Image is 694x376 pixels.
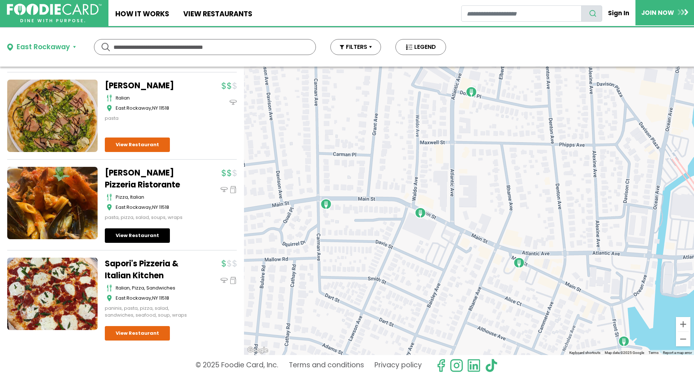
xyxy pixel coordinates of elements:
[116,284,195,292] div: italian, pizza, sandwiches
[230,186,237,193] img: pickup_icon.svg
[618,335,630,347] div: Lazy Lobster - East Rockaway
[116,105,151,111] span: East Rockaway
[602,5,635,21] a: Sign In
[415,207,426,219] div: Bagel Gourmet
[107,194,112,201] img: cutlery_icon.svg
[159,295,169,301] span: 11518
[569,350,600,355] button: Keyboard shortcuts
[648,351,659,355] a: Terms
[484,359,498,372] img: tiktok.svg
[320,198,332,210] div: Sapori's Pizzeria & Italian Kitchen
[107,204,112,211] img: map_icon.svg
[107,295,112,302] img: map_icon.svg
[105,167,195,191] a: [PERSON_NAME] Pizzeria Ristorante
[605,351,644,355] span: Map data ©2025 Google
[105,138,170,152] a: View Restaurant
[105,115,195,122] div: pasta
[116,295,195,302] div: ,
[466,86,477,98] div: Interiano's Pizzeria Ristorante
[513,257,525,269] div: Villa Maria
[105,326,170,341] a: View Restaurant
[116,194,195,201] div: Pizza, Italian
[105,228,170,243] a: View Restaurant
[374,359,422,372] a: Privacy policy
[289,359,364,372] a: Terms and conditions
[330,39,381,55] button: FILTERS
[7,42,76,52] button: East Rockaway
[246,346,270,355] a: Open this area in Google Maps (opens a new window)
[663,351,692,355] a: Report a map error
[220,186,228,193] img: dinein_icon.svg
[17,42,70,52] div: East Rockaway
[116,105,195,112] div: ,
[467,359,481,372] img: linkedin.svg
[107,94,112,102] img: cutlery_icon.svg
[116,295,151,301] span: East Rockaway
[246,346,270,355] img: Google
[434,359,448,372] svg: check us out on facebook
[220,277,228,284] img: dinein_icon.svg
[461,5,582,22] input: restaurant search
[7,4,102,23] img: FoodieCard; Eat, Drink, Save, Donate
[230,99,237,106] img: dinein_icon.svg
[105,80,195,92] a: [PERSON_NAME]
[105,305,195,319] div: paninis, pasta, pizza, salad, sandwiches, seafood, soup, wraps
[116,94,195,102] div: italian
[159,204,169,211] span: 11518
[116,204,195,211] div: ,
[676,317,690,331] button: Zoom in
[152,204,158,211] span: NY
[107,105,112,112] img: map_icon.svg
[196,359,278,372] p: © 2025 Foodie Card, Inc.
[105,214,195,221] div: pasta, pizza, salad, soups, wraps
[581,5,602,22] button: search
[152,105,158,111] span: NY
[395,39,446,55] button: LEGEND
[107,284,112,292] img: cutlery_icon.svg
[159,105,169,111] span: 11518
[105,258,195,282] a: Sapori's Pizzeria & Italian Kitchen
[116,204,151,211] span: East Rockaway
[676,332,690,346] button: Zoom out
[230,277,237,284] img: pickup_icon.svg
[152,295,158,301] span: NY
